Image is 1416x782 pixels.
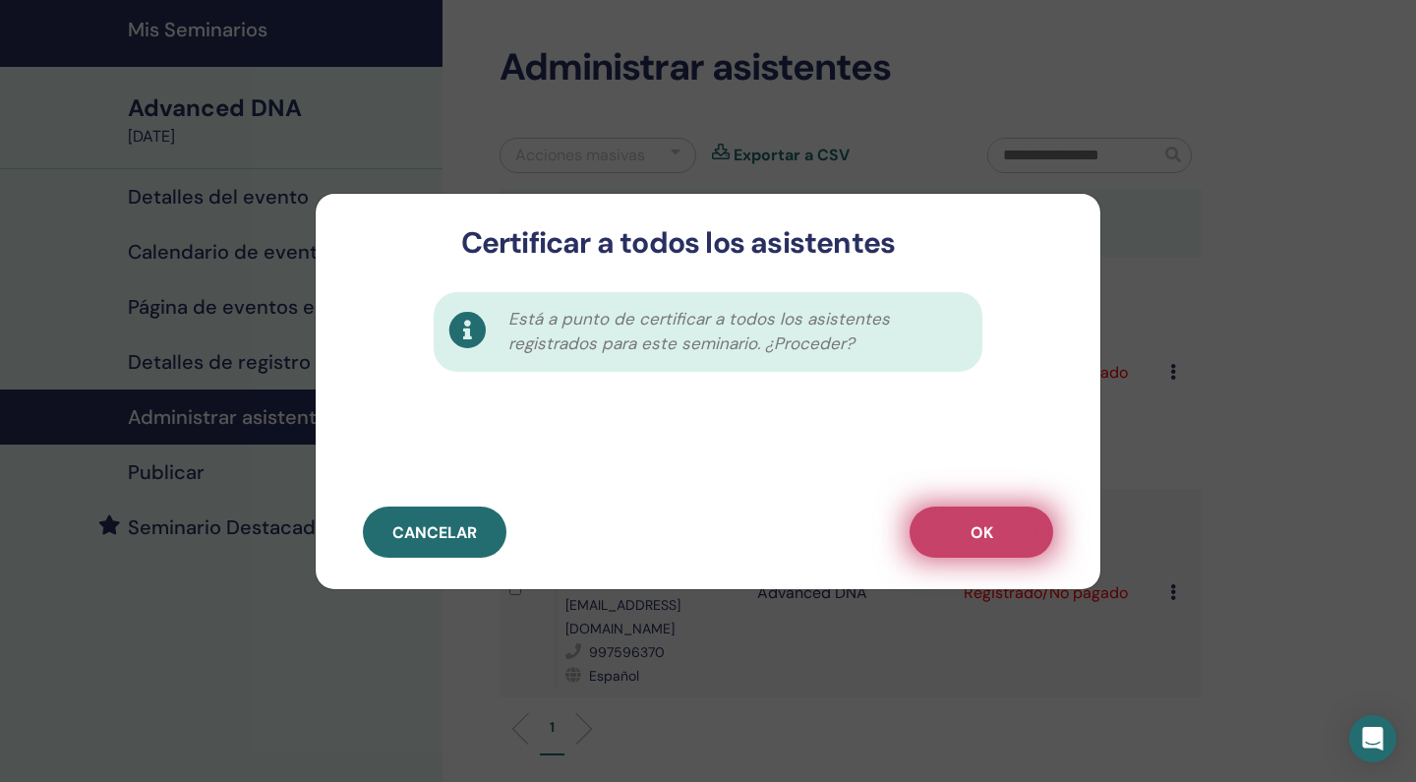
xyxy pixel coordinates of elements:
button: Cancelar [363,507,506,558]
button: OK [910,507,1053,558]
span: Está a punto de certificar a todos los asistentes registrados para este seminario. ¿Proceder? [508,307,961,357]
div: Open Intercom Messenger [1349,715,1396,762]
h3: Certificar a todos los asistentes [347,225,1009,261]
span: OK [971,522,993,543]
span: Cancelar [392,522,477,543]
